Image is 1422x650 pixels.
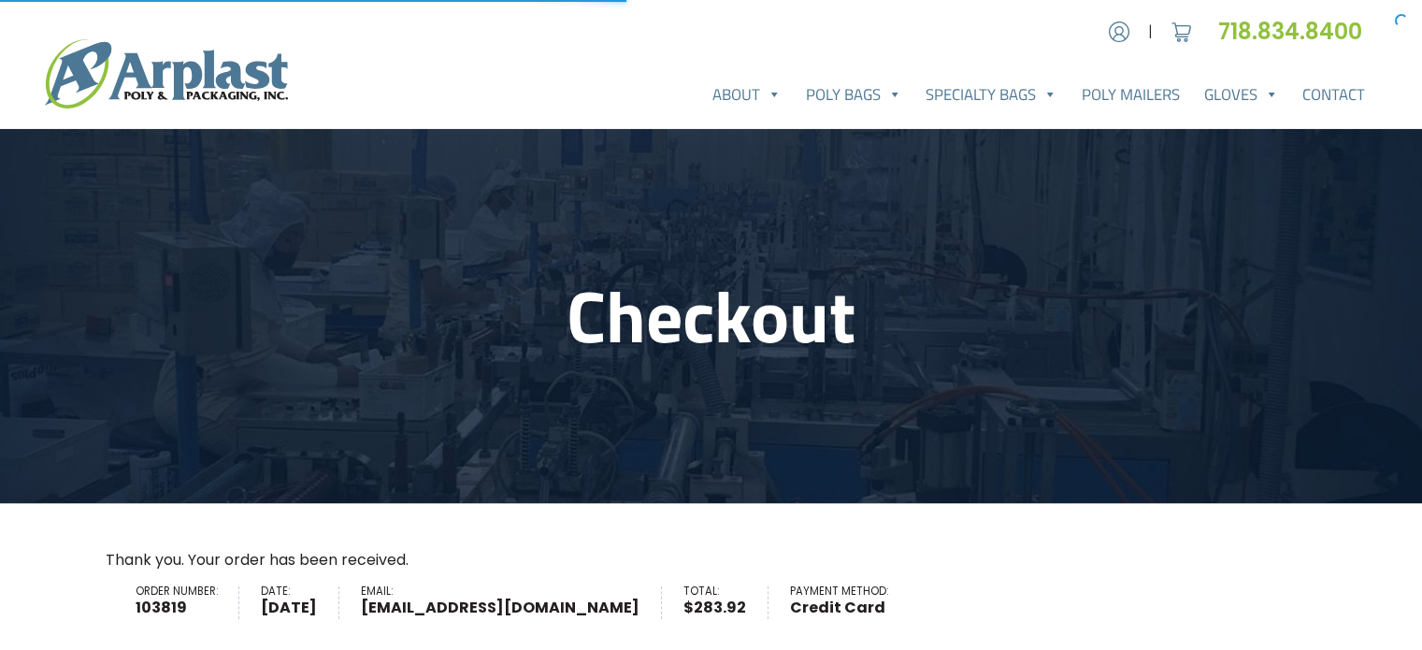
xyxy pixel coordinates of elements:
strong: Credit Card [790,597,888,619]
strong: [EMAIL_ADDRESS][DOMAIN_NAME] [361,597,639,619]
a: Gloves [1192,76,1291,113]
li: Date: [261,586,339,619]
bdi: 283.92 [683,597,746,618]
li: Total: [683,586,768,619]
strong: 103819 [136,597,218,619]
a: Poly Mailers [1070,76,1192,113]
span: $ [683,597,694,618]
a: Specialty Bags [914,76,1070,113]
h1: Checkout [106,272,1317,359]
img: logo [45,39,288,108]
li: Payment method: [790,586,910,619]
a: 718.834.8400 [1218,16,1377,47]
span: | [1148,21,1153,43]
a: Poly Bags [794,76,914,113]
li: Order number: [136,586,240,619]
p: Thank you. Your order has been received. [106,549,1317,571]
li: Email: [361,586,662,619]
strong: [DATE] [261,597,317,619]
a: About [700,76,794,113]
a: Contact [1290,76,1377,113]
